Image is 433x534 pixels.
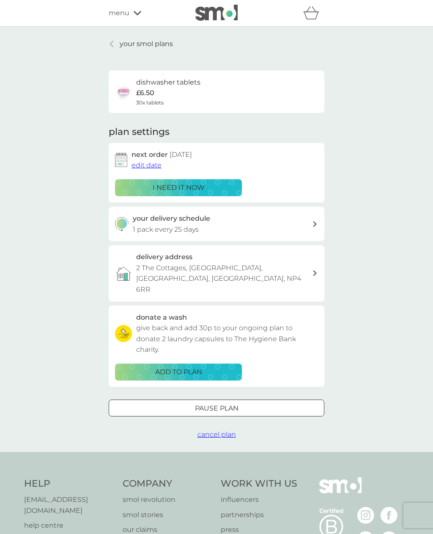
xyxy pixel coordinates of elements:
[115,364,242,381] button: ADD TO PLAN
[136,99,164,107] span: 30x tablets
[109,400,324,416] button: Pause plan
[24,494,114,516] a: [EMAIL_ADDRESS][DOMAIN_NAME]
[136,77,200,88] h6: dishwasher tablets
[136,312,187,323] h3: donate a wash
[115,83,132,100] img: dishwasher tablets
[109,245,324,301] a: delivery address2 The Cottages, [GEOGRAPHIC_DATA], [GEOGRAPHIC_DATA], [GEOGRAPHIC_DATA], NP4 6RR
[109,38,173,49] a: your smol plans
[24,520,114,531] a: help centre
[197,429,236,440] button: cancel plan
[136,252,192,263] h3: delivery address
[123,494,213,505] a: smol revolution
[221,477,297,490] h4: Work With Us
[195,403,238,414] p: Pause plan
[120,38,173,49] p: your smol plans
[132,149,192,160] h2: next order
[357,507,374,524] img: visit the smol Instagram page
[319,477,362,506] img: smol
[132,161,162,169] span: edit date
[123,509,213,520] a: smol stories
[221,494,297,505] a: influencers
[136,88,154,99] p: £6.50
[170,151,192,159] span: [DATE]
[136,323,318,355] p: give back and add 30p to your ongoing plan to donate 2 laundry capsules to The Hygiene Bank charity.
[136,263,312,295] p: 2 The Cottages, [GEOGRAPHIC_DATA], [GEOGRAPHIC_DATA], [GEOGRAPHIC_DATA], NP4 6RR
[197,430,236,438] span: cancel plan
[109,207,324,241] button: your delivery schedule1 pack every 25 days
[381,507,397,524] img: visit the smol Facebook page
[133,224,199,235] p: 1 pack every 25 days
[153,182,205,193] p: i need it now
[109,126,170,139] h2: plan settings
[109,8,129,19] span: menu
[195,5,238,21] img: smol
[155,367,202,378] p: ADD TO PLAN
[115,179,242,196] button: i need it now
[303,5,324,22] div: basket
[133,213,210,224] h3: your delivery schedule
[24,477,114,490] h4: Help
[221,509,297,520] a: partnerships
[123,477,213,490] h4: Company
[132,160,162,171] button: edit date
